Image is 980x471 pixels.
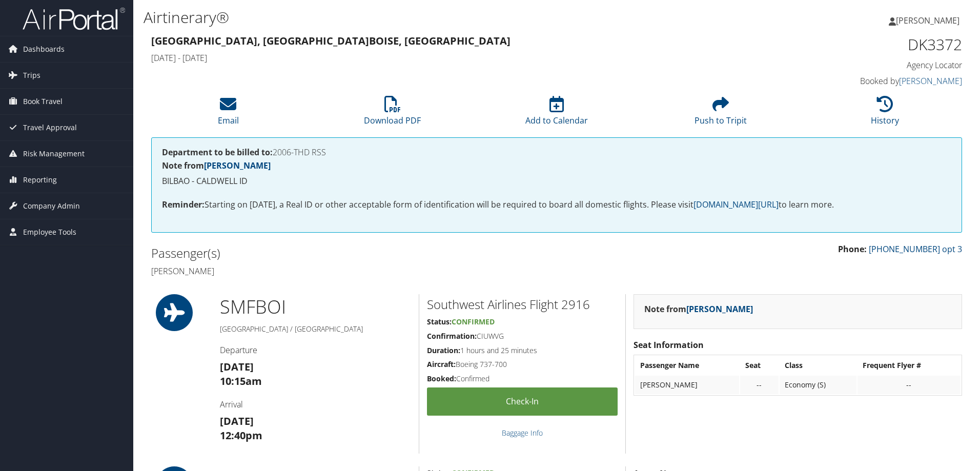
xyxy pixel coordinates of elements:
[452,317,495,326] span: Confirmed
[745,380,773,390] div: --
[427,345,618,356] h5: 1 hours and 25 minutes
[162,148,951,156] h4: 2006-THD RSS
[857,356,961,375] th: Frequent Flyer #
[162,147,273,158] strong: Department to be billed to:
[151,34,511,48] strong: [GEOGRAPHIC_DATA], [GEOGRAPHIC_DATA] Boise, [GEOGRAPHIC_DATA]
[23,141,85,167] span: Risk Management
[644,303,753,315] strong: Note from
[220,414,254,428] strong: [DATE]
[220,374,262,388] strong: 10:15am
[899,75,962,87] a: [PERSON_NAME]
[635,376,739,394] td: [PERSON_NAME]
[889,5,970,36] a: [PERSON_NAME]
[427,374,456,383] strong: Booked:
[144,7,695,28] h1: Airtinerary®
[23,219,76,245] span: Employee Tools
[771,34,962,55] h1: DK3372
[427,331,477,341] strong: Confirmation:
[23,7,125,31] img: airportal-logo.png
[162,160,271,171] strong: Note from
[364,101,421,126] a: Download PDF
[220,428,262,442] strong: 12:40pm
[220,294,411,320] h1: SMF BOI
[427,296,618,313] h2: Southwest Airlines Flight 2916
[525,101,588,126] a: Add to Calendar
[162,175,951,188] p: BILBAO - CALDWELL ID
[502,428,543,438] a: Baggage Info
[23,193,80,219] span: Company Admin
[23,36,65,62] span: Dashboards
[863,380,955,390] div: --
[204,160,271,171] a: [PERSON_NAME]
[23,89,63,114] span: Book Travel
[771,59,962,71] h4: Agency Locator
[838,243,867,255] strong: Phone:
[780,376,856,394] td: Economy (S)
[634,339,704,351] strong: Seat Information
[693,199,779,210] a: [DOMAIN_NAME][URL]
[427,374,618,384] h5: Confirmed
[23,167,57,193] span: Reporting
[695,101,747,126] a: Push to Tripit
[740,356,779,375] th: Seat
[220,360,254,374] strong: [DATE]
[23,115,77,140] span: Travel Approval
[151,244,549,262] h2: Passenger(s)
[427,359,618,370] h5: Boeing 737-700
[220,344,411,356] h4: Departure
[220,324,411,334] h5: [GEOGRAPHIC_DATA] / [GEOGRAPHIC_DATA]
[162,199,205,210] strong: Reminder:
[427,317,452,326] strong: Status:
[780,356,856,375] th: Class
[869,243,962,255] a: [PHONE_NUMBER] opt 3
[151,52,756,64] h4: [DATE] - [DATE]
[771,75,962,87] h4: Booked by
[635,356,739,375] th: Passenger Name
[23,63,40,88] span: Trips
[686,303,753,315] a: [PERSON_NAME]
[218,101,239,126] a: Email
[427,345,460,355] strong: Duration:
[896,15,959,26] span: [PERSON_NAME]
[151,265,549,277] h4: [PERSON_NAME]
[427,331,618,341] h5: CIUWVG
[871,101,899,126] a: History
[220,399,411,410] h4: Arrival
[427,359,456,369] strong: Aircraft:
[162,198,951,212] p: Starting on [DATE], a Real ID or other acceptable form of identification will be required to boar...
[427,387,618,416] a: Check-in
